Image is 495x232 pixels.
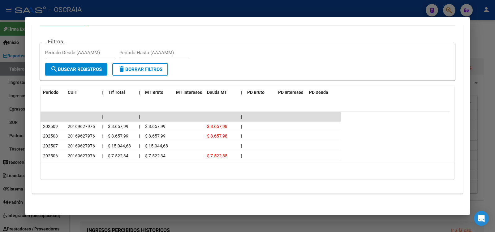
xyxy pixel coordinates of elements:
span: | [241,134,242,138]
span: 20169627976 [68,143,95,148]
span: Deuda MT [207,90,227,95]
span: MT Intereses [176,90,202,95]
button: Buscar Registros [45,63,107,76]
span: | [241,153,242,158]
span: | [139,143,140,148]
span: PD Deuda [309,90,328,95]
datatable-header-cell: | [239,86,245,99]
span: CUIT [68,90,77,95]
span: 202509 [43,124,58,129]
datatable-header-cell: MT Intereses [174,86,204,99]
span: | [102,124,103,129]
span: $ 7.522,35 [207,153,227,158]
datatable-header-cell: PD Deuda [307,86,341,99]
span: | [241,90,242,95]
span: | [241,124,242,129]
span: Borrar Filtros [118,67,162,72]
span: 202506 [43,153,58,158]
datatable-header-cell: Trf Total [105,86,136,99]
span: | [139,90,140,95]
span: | [139,134,140,138]
span: | [102,153,103,158]
span: 202508 [43,134,58,138]
span: $ 8.657,99 [145,134,166,138]
span: 20169627976 [68,124,95,129]
span: | [139,153,140,158]
datatable-header-cell: CUIT [65,86,99,99]
span: PD Intereses [278,90,303,95]
mat-icon: search [50,65,58,73]
span: $ 7.522,34 [108,153,128,158]
button: Borrar Filtros [112,63,168,76]
span: | [102,134,103,138]
span: | [102,90,103,95]
div: Open Intercom Messenger [474,211,489,226]
span: 20169627976 [68,134,95,138]
span: | [102,143,103,148]
datatable-header-cell: | [136,86,143,99]
span: | [139,114,140,119]
span: PD Bruto [247,90,265,95]
datatable-header-cell: PD Intereses [276,86,307,99]
span: 202507 [43,143,58,148]
span: | [241,143,242,148]
datatable-header-cell: | [99,86,105,99]
mat-icon: delete [118,65,125,73]
span: $ 8.657,99 [108,134,128,138]
span: | [139,124,140,129]
span: Período [43,90,58,95]
span: $ 8.657,98 [207,124,227,129]
datatable-header-cell: PD Bruto [245,86,276,99]
span: $ 8.657,99 [145,124,166,129]
h3: Filtros [45,38,66,45]
span: $ 15.044,68 [145,143,168,148]
span: MT Bruto [145,90,163,95]
datatable-header-cell: Período [41,86,65,99]
datatable-header-cell: Deuda MT [204,86,239,99]
span: | [102,114,103,119]
span: $ 8.657,98 [207,134,227,138]
datatable-header-cell: MT Bruto [143,86,174,99]
span: 20169627976 [68,153,95,158]
span: Trf Total [108,90,125,95]
span: $ 7.522,34 [145,153,166,158]
span: $ 8.657,99 [108,124,128,129]
span: | [241,114,242,119]
span: Buscar Registros [50,67,102,72]
span: $ 15.044,68 [108,143,131,148]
